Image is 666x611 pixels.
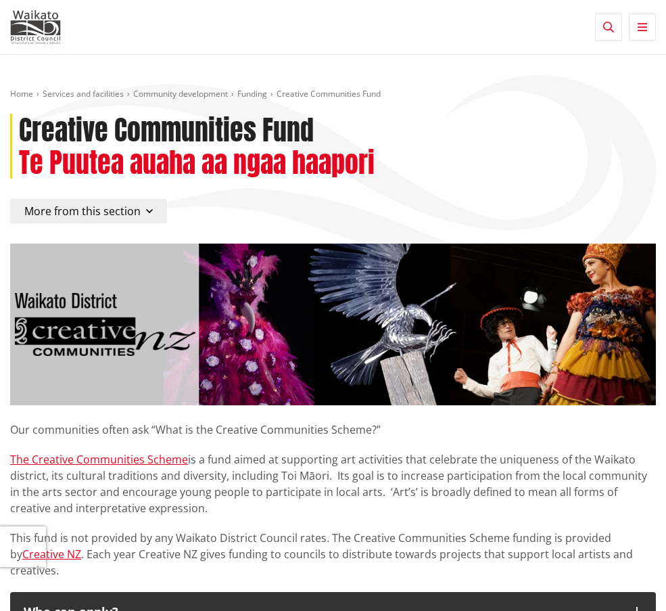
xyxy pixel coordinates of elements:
[10,452,188,467] a: The Creative Communities Scheme
[24,204,141,219] span: More from this section
[10,199,167,223] button: More from this section
[10,405,656,438] p: Our communities often ask “What is the Creative Communities Scheme?”
[10,89,656,100] nav: breadcrumb
[19,146,375,179] h2: Te Puutea auaha aa ngaa haapori
[10,88,33,99] a: Home
[10,451,656,516] p: is a fund aimed at supporting art activities that celebrate the uniqueness of the Waikato distric...
[10,244,656,405] img: Creative Communities Banner
[10,530,656,579] p: This fund is not provided by any Waikato District Council rates. The Creative Communities Scheme ...
[237,88,267,99] a: Funding
[22,547,81,562] a: Creative NZ
[133,88,228,99] a: Community development
[43,88,124,99] a: Services and facilities
[19,114,314,146] h1: Creative Communities Fund
[10,10,61,44] img: Waikato District Council - Te Kaunihera aa Takiwaa o Waikato
[277,88,381,99] span: Creative Communities Fund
